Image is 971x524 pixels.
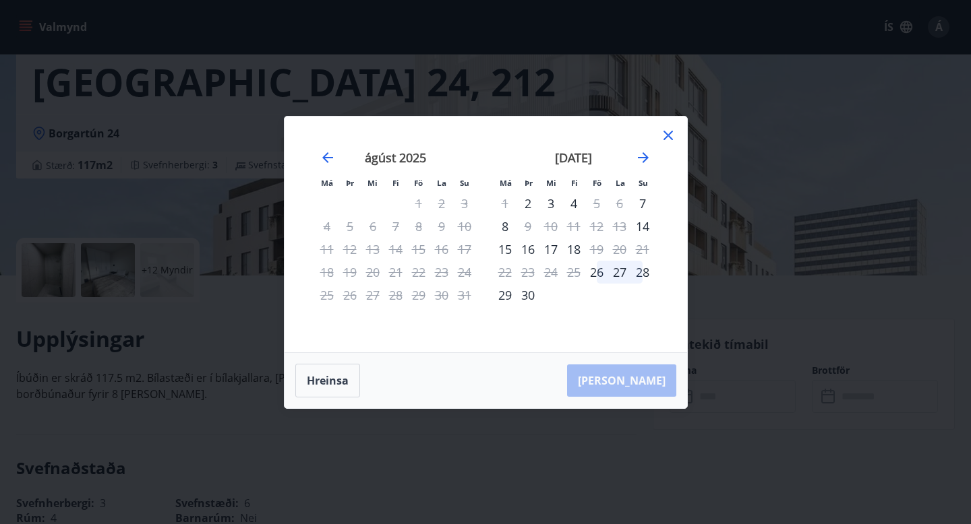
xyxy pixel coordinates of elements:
[585,238,608,261] div: Aðeins útritun í boði
[453,238,476,261] td: Not available. sunnudagur, 17. ágúst 2025
[494,284,517,306] div: 29
[631,215,654,238] div: Aðeins innritun í boði
[460,178,469,188] small: Su
[539,192,562,215] div: 3
[539,238,562,261] div: 17
[361,284,384,306] td: Not available. miðvikudagur, 27. ágúst 2025
[384,238,407,261] td: Not available. fimmtudagur, 14. ágúst 2025
[571,178,578,188] small: Fi
[546,178,556,188] small: Mi
[562,215,585,238] td: Not available. fimmtudagur, 11. september 2025
[539,261,562,284] td: Not available. miðvikudagur, 24. september 2025
[539,238,562,261] td: Choose miðvikudagur, 17. september 2025 as your check-in date. It’s available.
[453,192,476,215] td: Not available. sunnudagur, 3. ágúst 2025
[562,192,585,215] td: Choose fimmtudagur, 4. september 2025 as your check-in date. It’s available.
[517,215,539,238] td: Not available. þriðjudagur, 9. september 2025
[585,192,608,215] div: Aðeins útritun í boði
[631,238,654,261] td: Not available. sunnudagur, 21. september 2025
[407,215,430,238] td: Not available. föstudagur, 8. ágúst 2025
[517,192,539,215] div: Aðeins innritun í boði
[346,178,354,188] small: Þr
[494,192,517,215] td: Not available. mánudagur, 1. september 2025
[430,215,453,238] td: Not available. laugardagur, 9. ágúst 2025
[539,192,562,215] td: Choose miðvikudagur, 3. september 2025 as your check-in date. It’s available.
[453,284,476,306] td: Not available. sunnudagur, 31. ágúst 2025
[494,215,517,238] div: 8
[321,178,333,188] small: Má
[320,150,336,166] div: Move backward to switch to the previous month.
[384,261,407,284] td: Not available. fimmtudagur, 21. ágúst 2025
[635,150,651,166] div: Move forward to switch to the next month.
[608,215,631,238] td: Not available. laugardagur, 13. september 2025
[500,178,512,188] small: Má
[639,178,648,188] small: Su
[517,215,539,238] div: Aðeins útritun í boði
[453,261,476,284] td: Not available. sunnudagur, 24. ágúst 2025
[585,261,608,284] div: Aðeins innritun í boði
[437,178,446,188] small: La
[367,178,378,188] small: Mi
[430,284,453,306] td: Not available. laugardagur, 30. ágúst 2025
[361,238,384,261] td: Not available. miðvikudagur, 13. ágúst 2025
[339,215,361,238] td: Not available. þriðjudagur, 5. ágúst 2025
[562,238,585,261] td: Choose fimmtudagur, 18. september 2025 as your check-in date. It’s available.
[585,238,608,261] td: Not available. föstudagur, 19. september 2025
[539,215,562,238] td: Not available. miðvikudagur, 10. september 2025
[593,178,601,188] small: Fö
[361,261,384,284] td: Not available. miðvikudagur, 20. ágúst 2025
[555,150,592,166] strong: [DATE]
[316,261,339,284] td: Not available. mánudagur, 18. ágúst 2025
[517,284,539,306] div: 30
[407,284,430,306] td: Not available. föstudagur, 29. ágúst 2025
[339,238,361,261] td: Not available. þriðjudagur, 12. ágúst 2025
[631,215,654,238] td: Choose sunnudagur, 14. september 2025 as your check-in date. It’s available.
[316,215,339,238] td: Not available. mánudagur, 4. ágúst 2025
[517,238,539,261] div: 16
[301,133,671,336] div: Calendar
[631,192,654,215] td: Choose sunnudagur, 7. september 2025 as your check-in date. It’s available.
[316,238,339,261] td: Not available. mánudagur, 11. ágúst 2025
[316,284,339,306] td: Not available. mánudagur, 25. ágúst 2025
[585,215,608,238] td: Not available. föstudagur, 12. september 2025
[631,261,654,284] td: Choose sunnudagur, 28. september 2025 as your check-in date. It’s available.
[562,261,585,284] td: Not available. fimmtudagur, 25. september 2025
[414,178,423,188] small: Fö
[365,150,426,166] strong: ágúst 2025
[494,238,517,261] td: Choose mánudagur, 15. september 2025 as your check-in date. It’s available.
[407,238,430,261] td: Not available. föstudagur, 15. ágúst 2025
[631,261,654,284] div: 28
[585,261,608,284] td: Choose föstudagur, 26. september 2025 as your check-in date. It’s available.
[494,284,517,306] td: Choose mánudagur, 29. september 2025 as your check-in date. It’s available.
[562,192,585,215] div: 4
[430,192,453,215] td: Not available. laugardagur, 2. ágúst 2025
[494,238,517,261] div: 15
[608,238,631,261] td: Not available. laugardagur, 20. september 2025
[361,215,384,238] td: Not available. miðvikudagur, 6. ágúst 2025
[339,261,361,284] td: Not available. þriðjudagur, 19. ágúst 2025
[407,261,430,284] td: Not available. föstudagur, 22. ágúst 2025
[453,215,476,238] td: Not available. sunnudagur, 10. ágúst 2025
[517,192,539,215] td: Choose þriðjudagur, 2. september 2025 as your check-in date. It’s available.
[517,261,539,284] td: Not available. þriðjudagur, 23. september 2025
[631,192,654,215] div: Aðeins innritun í boði
[608,261,631,284] td: Choose laugardagur, 27. september 2025 as your check-in date. It’s available.
[517,238,539,261] td: Choose þriðjudagur, 16. september 2025 as your check-in date. It’s available.
[616,178,625,188] small: La
[585,192,608,215] td: Not available. föstudagur, 5. september 2025
[608,192,631,215] td: Not available. laugardagur, 6. september 2025
[430,261,453,284] td: Not available. laugardagur, 23. ágúst 2025
[392,178,399,188] small: Fi
[430,238,453,261] td: Not available. laugardagur, 16. ágúst 2025
[494,215,517,238] td: Choose mánudagur, 8. september 2025 as your check-in date. It’s available.
[339,284,361,306] td: Not available. þriðjudagur, 26. ágúst 2025
[384,215,407,238] td: Not available. fimmtudagur, 7. ágúst 2025
[384,284,407,306] td: Not available. fimmtudagur, 28. ágúst 2025
[525,178,533,188] small: Þr
[517,284,539,306] td: Choose þriðjudagur, 30. september 2025 as your check-in date. It’s available.
[608,261,631,284] div: 27
[295,364,360,397] button: Hreinsa
[562,238,585,261] div: 18
[494,261,517,284] td: Not available. mánudagur, 22. september 2025
[407,192,430,215] td: Not available. föstudagur, 1. ágúst 2025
